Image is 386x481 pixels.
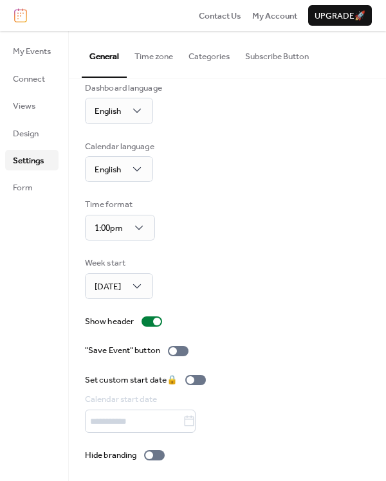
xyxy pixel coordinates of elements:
div: Week start [85,257,151,269]
span: Connect [13,73,45,86]
span: Contact Us [199,10,241,23]
a: My Events [5,41,59,61]
span: Design [13,127,39,140]
div: "Save Event" button [85,344,160,357]
a: Connect [5,68,59,89]
span: [DATE] [95,278,121,295]
img: logo [14,8,27,23]
a: My Account [252,9,297,22]
a: Contact Us [199,9,241,22]
div: Calendar language [85,140,154,153]
button: General [82,31,127,77]
span: English [95,103,121,120]
span: My Events [13,45,51,58]
a: Design [5,123,59,143]
button: Categories [181,31,237,76]
div: Hide branding [85,449,136,462]
span: 1:00pm [95,220,123,237]
span: Upgrade 🚀 [315,10,365,23]
span: Settings [13,154,44,167]
span: My Account [252,10,297,23]
button: Subscribe Button [237,31,317,76]
span: Form [13,181,33,194]
div: Show header [85,315,134,328]
span: Views [13,100,35,113]
a: Views [5,95,59,116]
a: Settings [5,150,59,170]
button: Time zone [127,31,181,76]
button: Upgrade🚀 [308,5,372,26]
div: Dashboard language [85,82,162,95]
span: English [95,161,121,178]
div: Time format [85,198,152,211]
a: Form [5,177,59,197]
